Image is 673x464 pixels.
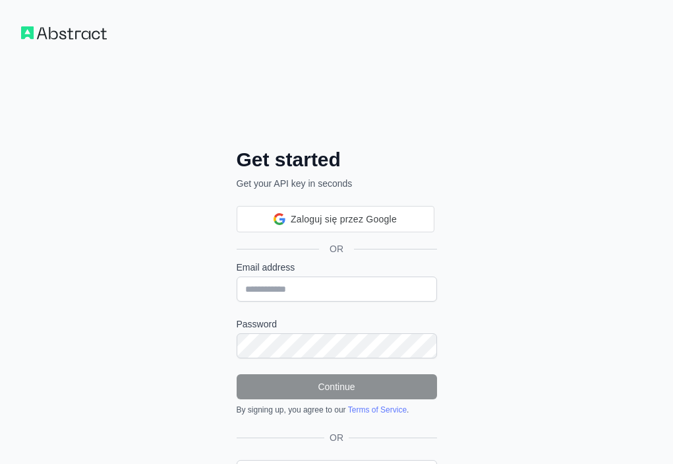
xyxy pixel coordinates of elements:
[291,213,397,226] span: Zaloguj się przez Google
[237,261,437,274] label: Email address
[319,242,354,255] span: OR
[237,206,434,232] div: Zaloguj się przez Google
[237,148,437,172] h2: Get started
[348,405,407,414] a: Terms of Service
[324,431,349,444] span: OR
[237,374,437,399] button: Continue
[237,177,437,190] p: Get your API key in seconds
[237,317,437,331] label: Password
[237,405,437,415] div: By signing up, you agree to our .
[21,26,107,40] img: Workflow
